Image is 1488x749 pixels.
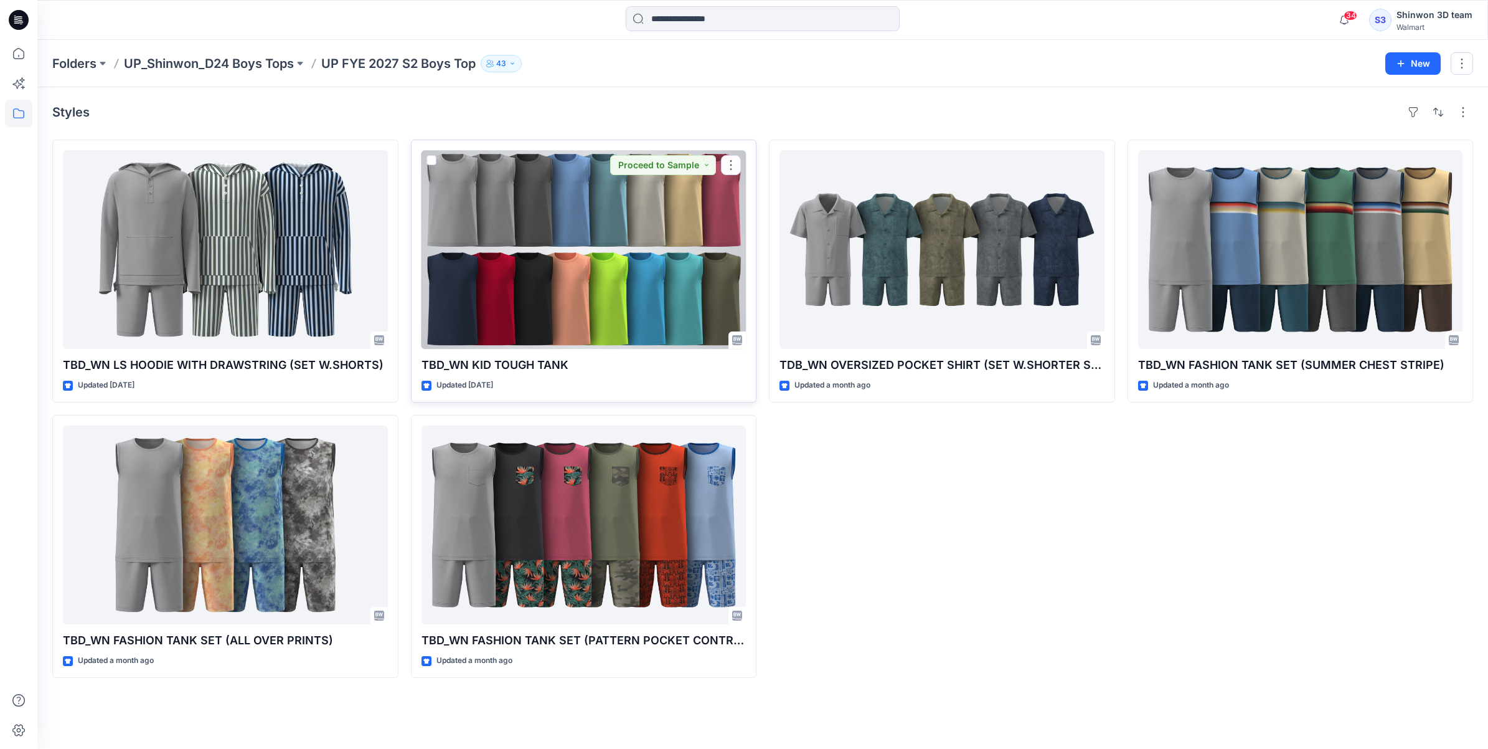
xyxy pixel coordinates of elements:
[779,150,1104,349] a: TDB_WN OVERSIZED POCKET SHIRT (SET W.SHORTER SHORTS)
[794,379,870,392] p: Updated a month ago
[421,356,746,374] p: TBD_WN KID TOUGH TANK
[1369,9,1391,31] div: S3
[1138,356,1463,374] p: TBD_WN FASHION TANK SET (SUMMER CHEST STRIPE)
[779,356,1104,374] p: TDB_WN OVERSIZED POCKET SHIRT (SET W.SHORTER SHORTS)
[1396,7,1472,22] div: Shinwon 3D team
[321,55,476,72] p: UP FYE 2027 S2 Boys Top
[63,632,388,649] p: TBD_WN FASHION TANK SET (ALL OVER PRINTS)
[124,55,294,72] a: UP_Shinwon_D24 Boys Tops
[1344,11,1357,21] span: 34
[78,379,134,392] p: Updated [DATE]
[1396,22,1472,32] div: Walmart
[481,55,522,72] button: 43
[63,150,388,349] a: TBD_WN LS HOODIE WITH DRAWSTRING (SET W.SHORTS)
[496,57,506,70] p: 43
[421,150,746,349] a: TBD_WN KID TOUGH TANK
[63,426,388,624] a: TBD_WN FASHION TANK SET (ALL OVER PRINTS)
[1153,379,1229,392] p: Updated a month ago
[1138,150,1463,349] a: TBD_WN FASHION TANK SET (SUMMER CHEST STRIPE)
[421,426,746,624] a: TBD_WN FASHION TANK SET (PATTERN POCKET CONTR BINDING)
[421,632,746,649] p: TBD_WN FASHION TANK SET (PATTERN POCKET CONTR BINDING)
[52,55,97,72] a: Folders
[52,105,90,120] h4: Styles
[436,654,512,667] p: Updated a month ago
[63,356,388,374] p: TBD_WN LS HOODIE WITH DRAWSTRING (SET W.SHORTS)
[436,379,493,392] p: Updated [DATE]
[1385,52,1441,75] button: New
[78,654,154,667] p: Updated a month ago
